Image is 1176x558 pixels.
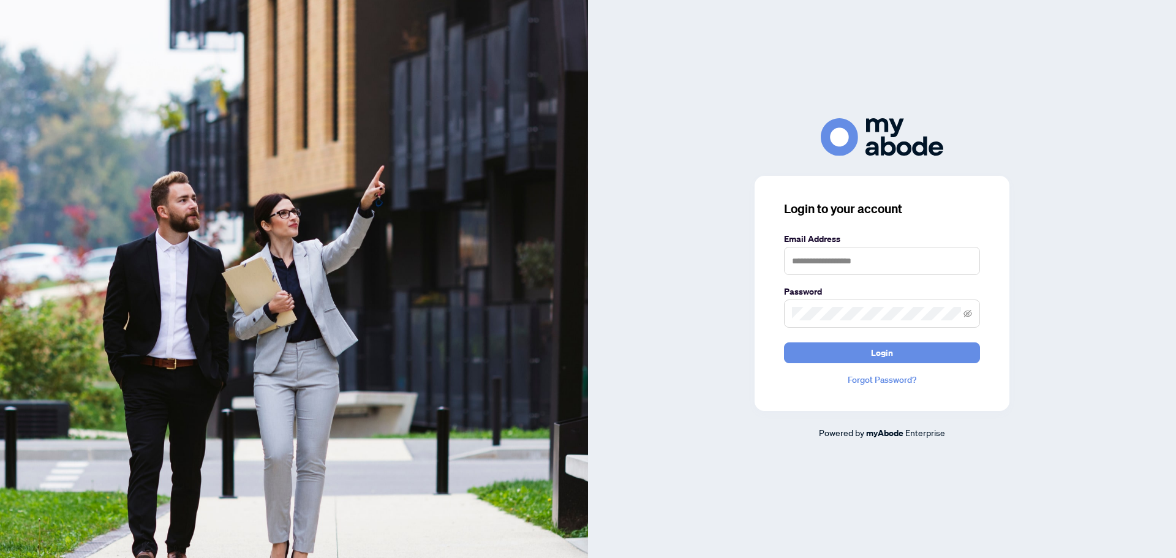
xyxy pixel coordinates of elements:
[784,200,980,217] h3: Login to your account
[784,285,980,298] label: Password
[784,373,980,386] a: Forgot Password?
[866,426,903,440] a: myAbode
[819,427,864,438] span: Powered by
[963,309,972,318] span: eye-invisible
[905,427,945,438] span: Enterprise
[821,118,943,156] img: ma-logo
[871,343,893,363] span: Login
[784,232,980,246] label: Email Address
[784,342,980,363] button: Login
